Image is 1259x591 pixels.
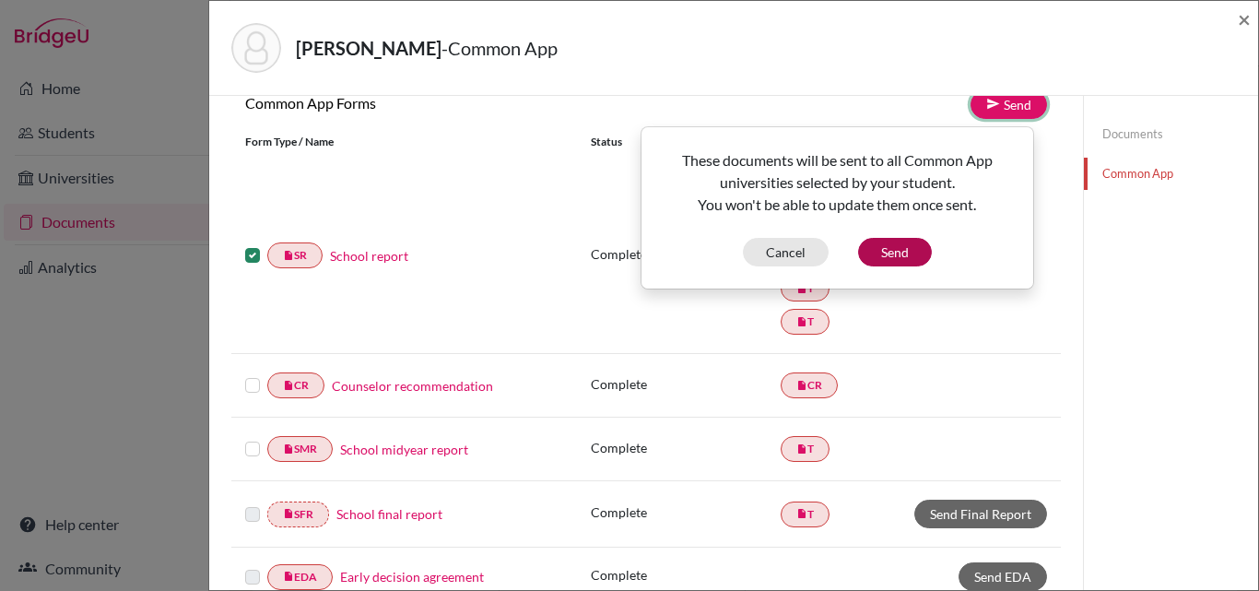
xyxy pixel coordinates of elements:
[1084,118,1258,150] a: Documents
[641,126,1034,290] div: Send
[283,250,294,261] i: insert_drive_file
[283,571,294,582] i: insert_drive_file
[591,565,781,585] p: Complete
[781,372,838,398] a: insert_drive_fileCR
[781,436,830,462] a: insert_drive_fileT
[591,374,781,394] p: Complete
[296,37,441,59] strong: [PERSON_NAME]
[332,376,493,396] a: Counselor recommendation
[591,244,781,264] p: Complete
[267,436,333,462] a: insert_drive_fileSMR
[340,440,468,459] a: School midyear report
[591,134,781,150] div: Status
[283,508,294,519] i: insert_drive_file
[591,502,781,522] p: Complete
[283,380,294,391] i: insert_drive_file
[858,238,932,266] button: Send
[231,134,577,150] div: Form Type / Name
[656,149,1018,216] p: These documents will be sent to all Common App universities selected by your student. You won't b...
[971,90,1047,119] a: Send
[1238,8,1251,30] button: Close
[1084,158,1258,190] a: Common App
[796,508,807,519] i: insert_drive_file
[796,380,807,391] i: insert_drive_file
[267,242,323,268] a: insert_drive_fileSR
[267,372,324,398] a: insert_drive_fileCR
[231,94,646,112] h6: Common App Forms
[743,238,829,266] button: Cancel
[336,504,442,524] a: School final report
[914,500,1047,528] a: Send Final Report
[796,443,807,455] i: insert_drive_file
[591,438,781,457] p: Complete
[340,567,484,586] a: Early decision agreement
[330,246,408,266] a: School report
[1238,6,1251,32] span: ×
[974,569,1031,585] span: Send EDA
[959,562,1047,591] a: Send EDA
[267,564,333,590] a: insert_drive_fileEDA
[283,443,294,455] i: insert_drive_file
[267,502,329,527] a: insert_drive_fileSFR
[796,316,807,327] i: insert_drive_file
[781,502,830,527] a: insert_drive_fileT
[441,37,558,59] span: - Common App
[781,309,830,335] a: insert_drive_fileT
